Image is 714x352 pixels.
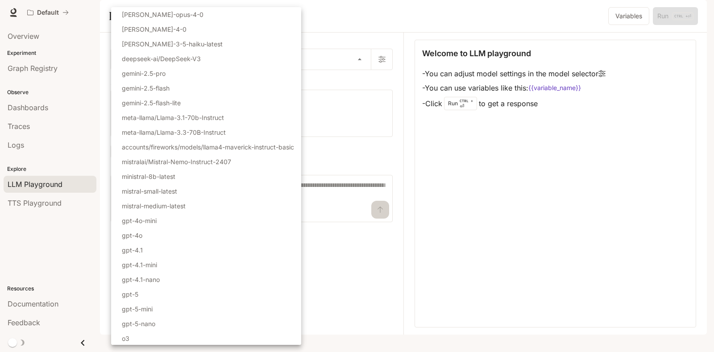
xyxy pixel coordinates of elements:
[122,275,160,284] p: gpt-4.1-nano
[122,98,181,108] p: gemini-2.5-flash-lite
[122,10,203,19] p: [PERSON_NAME]-opus-4-0
[122,334,129,343] p: o3
[122,260,157,269] p: gpt-4.1-mini
[122,157,231,166] p: mistralai/Mistral-Nemo-Instruct-2407
[122,83,170,93] p: gemini-2.5-flash
[122,69,166,78] p: gemini-2.5-pro
[122,231,142,240] p: gpt-4o
[122,172,175,181] p: ministral-8b-latest
[122,54,201,63] p: deepseek-ai/DeepSeek-V3
[122,39,223,49] p: [PERSON_NAME]-3-5-haiku-latest
[122,142,294,152] p: accounts/fireworks/models/llama4-maverick-instruct-basic
[122,304,153,314] p: gpt-5-mini
[122,216,157,225] p: gpt-4o-mini
[122,186,177,196] p: mistral-small-latest
[122,113,224,122] p: meta-llama/Llama-3.1-70b-Instruct
[122,25,187,34] p: [PERSON_NAME]-4-0
[122,201,186,211] p: mistral-medium-latest
[122,319,155,328] p: gpt-5-nano
[122,128,226,137] p: meta-llama/Llama-3.3-70B-Instruct
[122,290,138,299] p: gpt-5
[122,245,143,255] p: gpt-4.1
